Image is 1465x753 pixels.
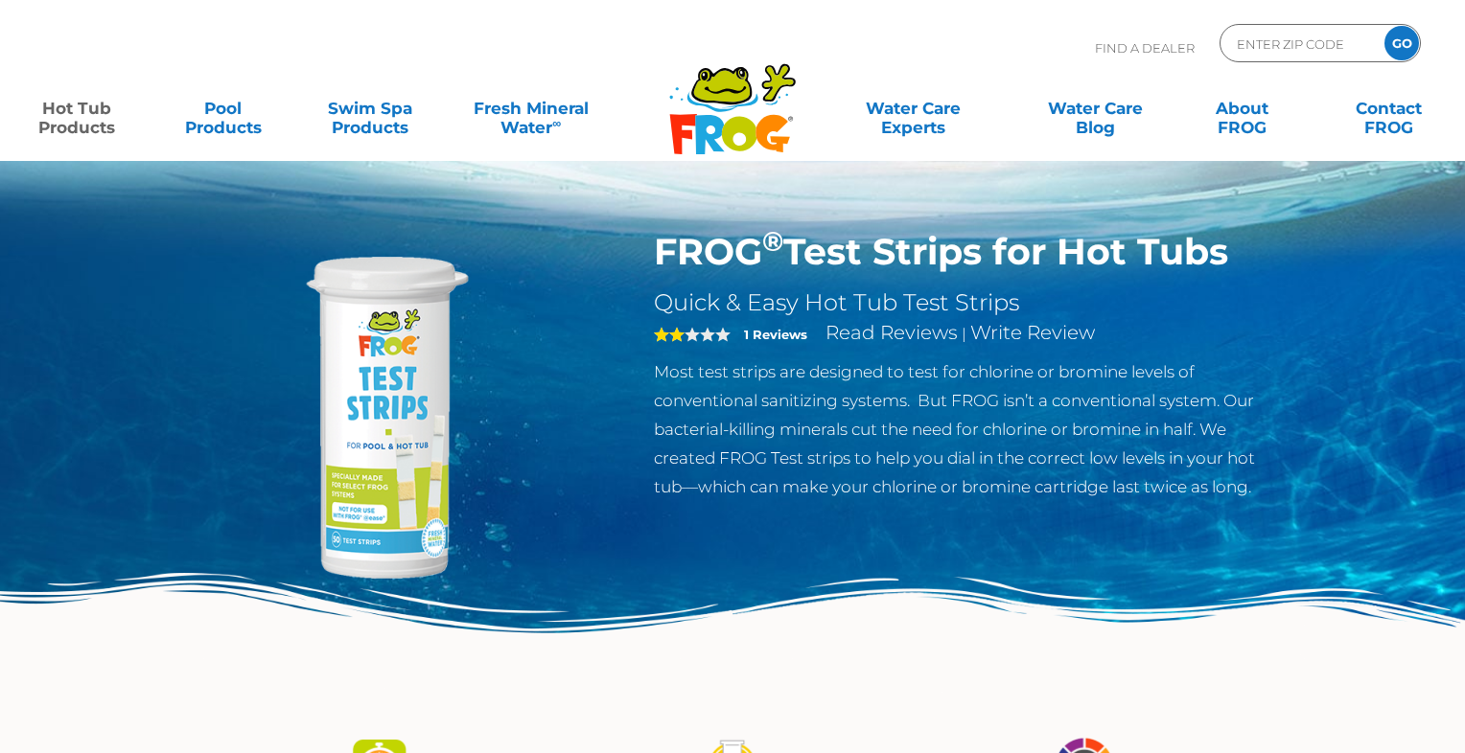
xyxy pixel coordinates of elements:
a: Read Reviews [826,321,958,344]
a: ContactFROG [1332,89,1446,127]
span: | [962,325,966,343]
span: 2 [654,327,685,342]
a: Water CareExperts [820,89,1005,127]
a: Swim SpaProducts [313,89,427,127]
h1: FROG Test Strips for Hot Tubs [654,230,1280,274]
sup: ® [762,224,783,258]
strong: 1 Reviews [744,327,807,342]
input: GO [1384,26,1419,60]
a: PoolProducts [166,89,280,127]
img: Frog Products Logo [659,38,806,155]
h2: Quick & Easy Hot Tub Test Strips [654,288,1280,317]
a: AboutFROG [1185,89,1299,127]
a: Fresh MineralWater∞ [459,89,602,127]
a: Write Review [970,321,1095,344]
img: Frog-Test-Strip-bottle-e1609632768520.png [186,230,570,613]
sup: ∞ [552,116,561,130]
a: Water CareBlog [1038,89,1152,127]
a: Hot TubProducts [19,89,133,127]
p: Most test strips are designed to test for chlorine or bromine levels of conventional sanitizing s... [654,357,1280,501]
p: Find A Dealer [1095,24,1195,72]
